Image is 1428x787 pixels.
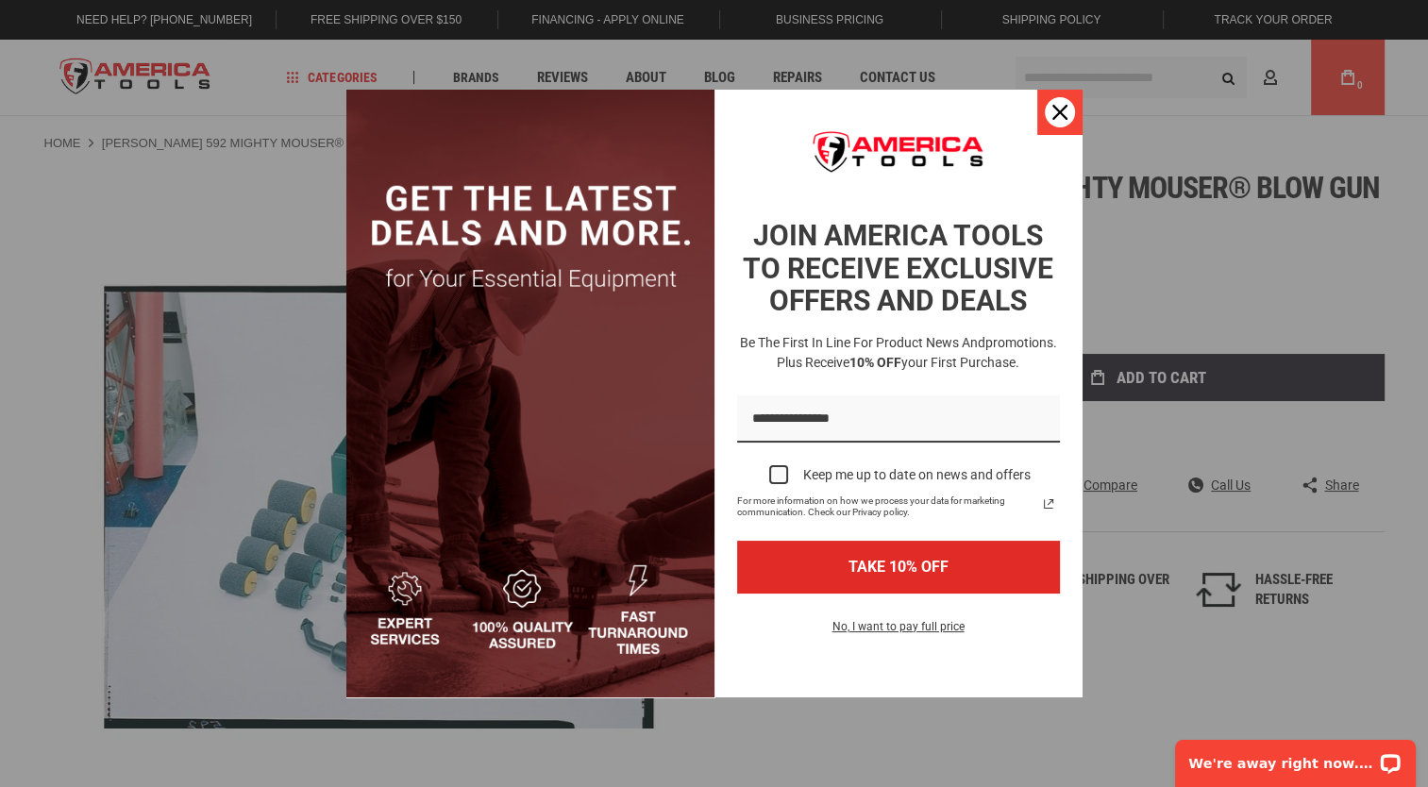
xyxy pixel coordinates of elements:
span: For more information on how we process your data for marketing communication. Check our Privacy p... [737,495,1037,518]
button: No, I want to pay full price [817,616,980,648]
strong: 10% OFF [849,355,901,370]
svg: link icon [1037,493,1060,515]
span: promotions. Plus receive your first purchase. [777,335,1057,370]
iframe: LiveChat chat widget [1163,728,1428,787]
input: Email field [737,395,1060,444]
a: Read our Privacy Policy [1037,493,1060,515]
strong: JOIN AMERICA TOOLS TO RECEIVE EXCLUSIVE OFFERS AND DEALS [743,219,1053,317]
div: Keep me up to date on news and offers [803,467,1031,483]
button: Close [1037,90,1083,135]
h3: Be the first in line for product news and [733,333,1064,373]
button: TAKE 10% OFF [737,541,1060,593]
svg: close icon [1052,105,1067,120]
